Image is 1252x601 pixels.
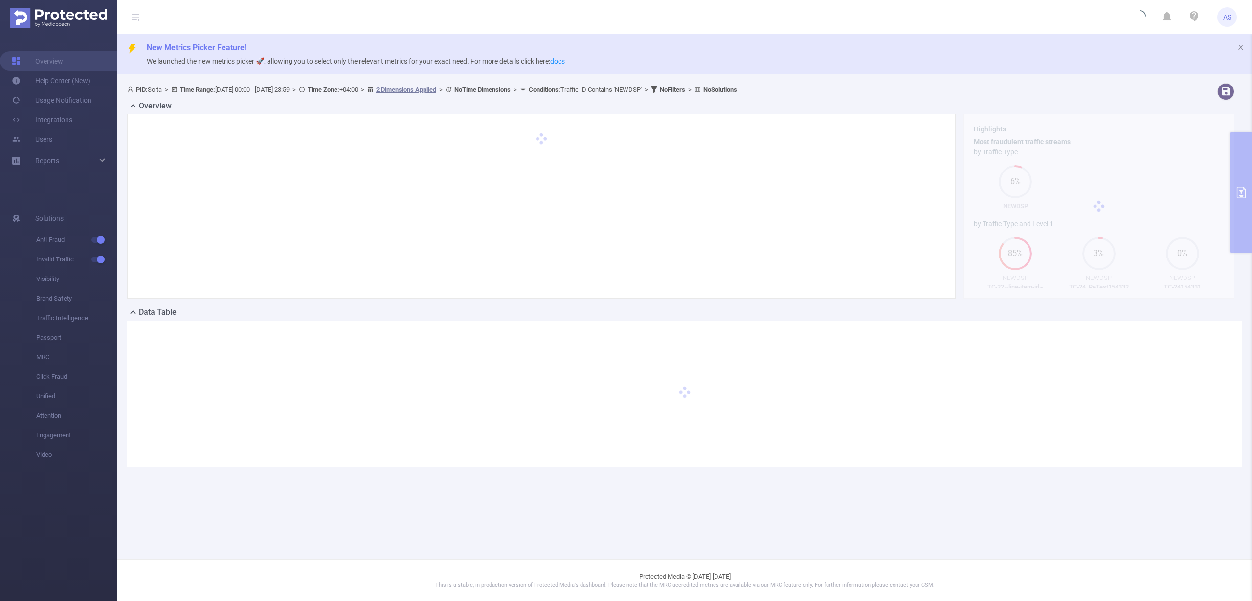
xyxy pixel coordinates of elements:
[12,110,72,129] a: Integrations
[10,8,107,28] img: Protected Media
[36,367,117,386] span: Click Fraud
[36,230,117,250] span: Anti-Fraud
[1237,42,1244,53] button: icon: close
[642,86,651,93] span: >
[127,86,136,93] i: icon: user
[35,209,64,228] span: Solutions
[136,86,148,93] b: PID:
[436,86,446,93] span: >
[36,426,117,445] span: Engagement
[529,86,560,93] b: Conditions :
[529,86,642,93] span: Traffic ID Contains 'NEWDSP'
[35,151,59,171] a: Reports
[308,86,339,93] b: Time Zone:
[127,86,737,93] span: Solta [DATE] 00:00 - [DATE] 23:59 +04:00
[36,406,117,426] span: Attention
[454,86,511,93] b: No Time Dimensions
[12,129,52,149] a: Users
[127,44,137,54] i: icon: thunderbolt
[147,57,565,65] span: We launched the new metrics picker 🚀, allowing you to select only the relevant metrics for your e...
[36,445,117,465] span: Video
[358,86,367,93] span: >
[660,86,685,93] b: No Filters
[35,157,59,165] span: Reports
[180,86,215,93] b: Time Range:
[290,86,299,93] span: >
[511,86,520,93] span: >
[142,581,1228,590] p: This is a stable, in production version of Protected Media's dashboard. Please note that the MRC ...
[1134,10,1146,24] i: icon: loading
[36,328,117,347] span: Passport
[139,100,172,112] h2: Overview
[36,308,117,328] span: Traffic Intelligence
[703,86,737,93] b: No Solutions
[36,289,117,308] span: Brand Safety
[36,250,117,269] span: Invalid Traffic
[12,71,90,90] a: Help Center (New)
[12,51,63,71] a: Overview
[1237,44,1244,51] i: icon: close
[147,43,246,52] span: New Metrics Picker Feature!
[36,347,117,367] span: MRC
[376,86,436,93] u: 2 Dimensions Applied
[162,86,171,93] span: >
[550,57,565,65] a: docs
[36,386,117,406] span: Unified
[36,269,117,289] span: Visibility
[685,86,694,93] span: >
[1223,7,1231,27] span: AS
[12,90,91,110] a: Usage Notification
[139,306,177,318] h2: Data Table
[117,559,1252,601] footer: Protected Media © [DATE]-[DATE]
